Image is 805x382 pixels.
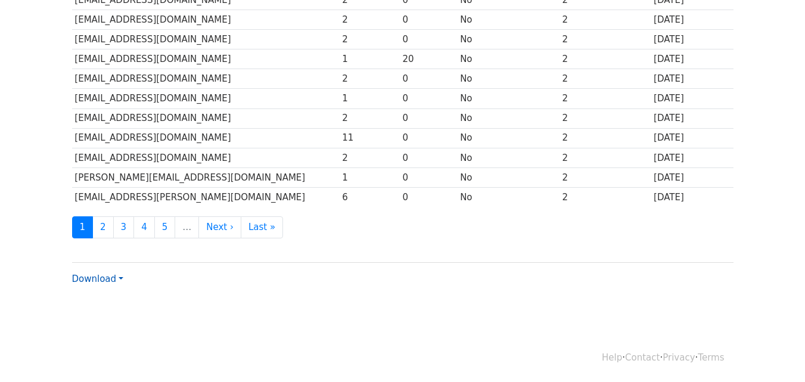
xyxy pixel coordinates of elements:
iframe: Chat Widget [745,325,805,382]
td: No [457,10,559,30]
td: 1 [339,167,399,187]
a: 2 [92,216,114,238]
td: [EMAIL_ADDRESS][DOMAIN_NAME] [72,89,340,108]
td: [DATE] [651,167,733,187]
td: 2 [560,108,651,128]
td: No [457,128,559,148]
td: [EMAIL_ADDRESS][DOMAIN_NAME] [72,108,340,128]
td: [DATE] [651,49,733,69]
td: [DATE] [651,148,733,167]
td: 0 [400,89,458,108]
td: [DATE] [651,89,733,108]
a: 4 [133,216,155,238]
a: 3 [113,216,135,238]
td: [EMAIL_ADDRESS][DOMAIN_NAME] [72,49,340,69]
td: No [457,30,559,49]
td: 0 [400,128,458,148]
td: 2 [339,108,399,128]
td: [EMAIL_ADDRESS][PERSON_NAME][DOMAIN_NAME] [72,187,340,207]
a: Privacy [663,352,695,363]
td: 0 [400,148,458,167]
td: [PERSON_NAME][EMAIL_ADDRESS][DOMAIN_NAME] [72,167,340,187]
td: [DATE] [651,128,733,148]
td: [EMAIL_ADDRESS][DOMAIN_NAME] [72,30,340,49]
td: 0 [400,69,458,89]
td: No [457,187,559,207]
td: No [457,167,559,187]
td: 0 [400,187,458,207]
td: 6 [339,187,399,207]
a: Help [602,352,622,363]
a: Terms [698,352,724,363]
a: Next › [198,216,241,238]
td: [EMAIL_ADDRESS][DOMAIN_NAME] [72,128,340,148]
td: [DATE] [651,10,733,30]
td: 20 [400,49,458,69]
td: No [457,49,559,69]
td: 2 [339,30,399,49]
td: 0 [400,108,458,128]
td: No [457,108,559,128]
td: 1 [339,89,399,108]
td: [DATE] [651,69,733,89]
td: 2 [560,49,651,69]
td: 2 [560,187,651,207]
td: 2 [339,69,399,89]
a: Last » [241,216,283,238]
td: No [457,89,559,108]
td: 2 [560,30,651,49]
td: [DATE] [651,108,733,128]
td: 0 [400,167,458,187]
td: 0 [400,10,458,30]
td: No [457,148,559,167]
a: 5 [154,216,176,238]
td: [EMAIL_ADDRESS][DOMAIN_NAME] [72,69,340,89]
td: 2 [560,128,651,148]
a: 1 [72,216,94,238]
td: 1 [339,49,399,69]
td: 2 [560,10,651,30]
td: 2 [560,148,651,167]
td: 0 [400,30,458,49]
td: [EMAIL_ADDRESS][DOMAIN_NAME] [72,10,340,30]
td: [EMAIL_ADDRESS][DOMAIN_NAME] [72,148,340,167]
td: 2 [339,10,399,30]
td: 11 [339,128,399,148]
td: 2 [560,69,651,89]
a: Download [72,274,123,284]
td: 2 [560,167,651,187]
td: [DATE] [651,30,733,49]
td: [DATE] [651,187,733,207]
a: Contact [625,352,660,363]
td: No [457,69,559,89]
td: 2 [339,148,399,167]
td: 2 [560,89,651,108]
